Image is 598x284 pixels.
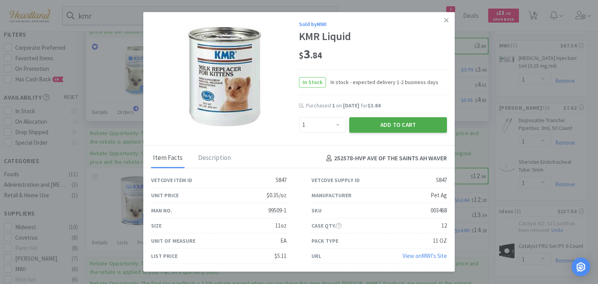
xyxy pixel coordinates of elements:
div: Pack Type [311,237,338,245]
div: 5847 [436,176,447,185]
span: $ [299,50,304,61]
div: 12 [441,221,447,231]
div: Vetcove Item ID [151,176,192,184]
div: $5.11 [274,252,287,261]
a: View onMWI's Site [403,252,447,260]
div: 003468 [431,206,447,216]
div: Unit of Measure [151,237,195,245]
div: 5847 [276,176,287,185]
div: 11 OZ [433,237,447,246]
div: Purchased on for [306,102,447,110]
span: . 84 [310,50,322,61]
img: 9245701029fe4afe814ad00896d5ad23_5847.png [188,26,262,127]
div: Man No. [151,206,172,215]
div: 11oz [275,221,287,231]
span: $3.84 [368,102,380,109]
div: Open Intercom Messenger [572,258,590,276]
div: Sold by MWI [299,20,447,28]
div: EA [280,237,287,246]
div: 99509-1 [268,206,287,216]
span: 3 [299,46,322,62]
div: Pet Ag [431,191,447,200]
div: KMR Liquid [299,30,447,44]
span: [DATE] [343,102,359,109]
div: Unit Price [151,191,179,200]
div: Case Qty. [311,221,341,230]
div: URL [311,252,321,260]
button: Add to Cart [349,117,447,133]
div: Description [196,149,233,168]
div: Size [151,221,162,230]
div: Manufacturer [311,191,352,200]
div: Item Facts [151,149,185,168]
span: 1 [332,102,335,109]
div: $0.35/oz [267,191,287,200]
span: In stock - expected delivery 1-2 business days [326,78,438,86]
div: Vetcove Supply ID [311,176,360,184]
div: List Price [151,252,178,260]
span: In Stock [299,77,325,87]
div: SKU [311,206,322,215]
h4: 252578 - HVP AVE OF THE SAINTS AH WAVER [323,153,447,163]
